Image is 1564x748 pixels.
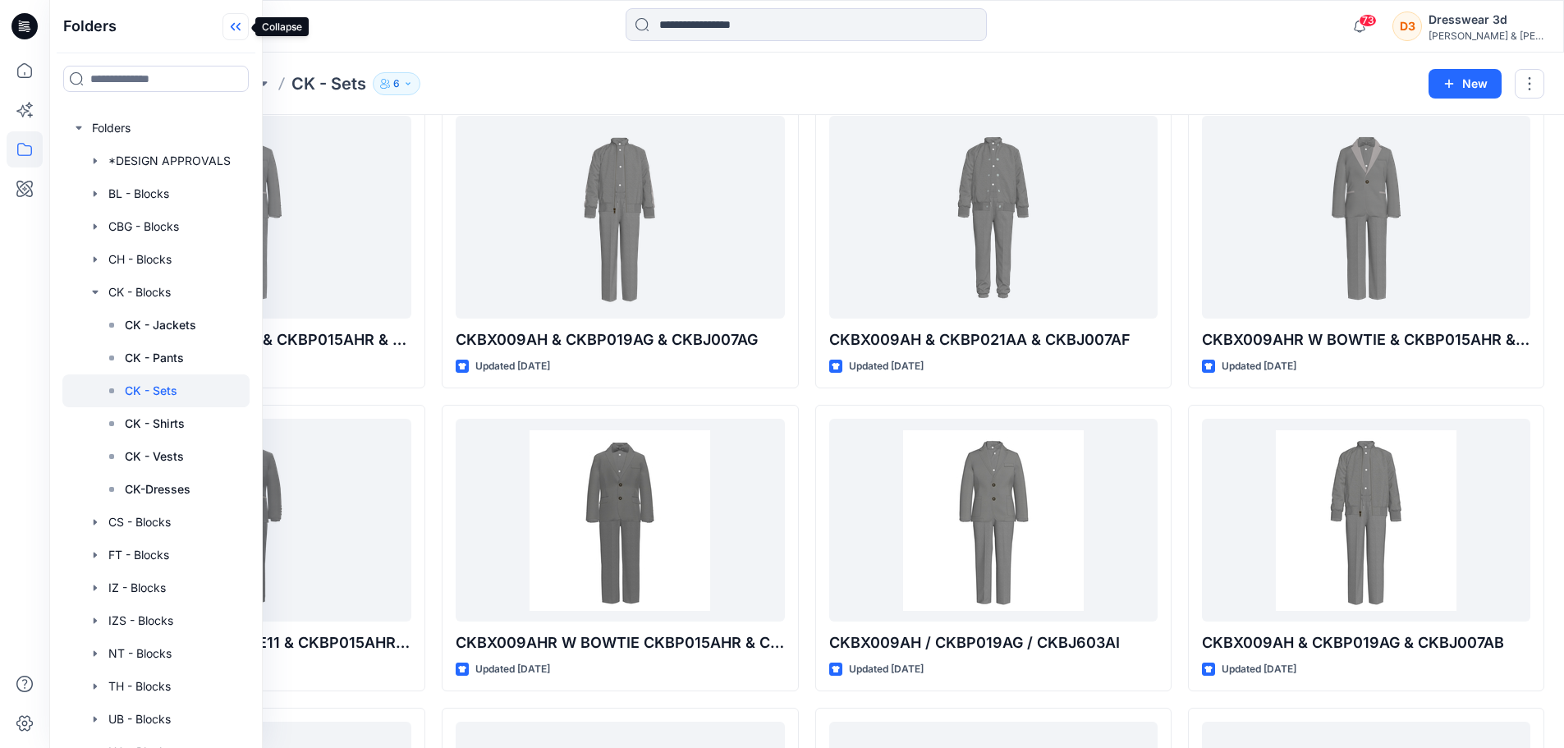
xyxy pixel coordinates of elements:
[829,419,1158,622] a: CKBX009AH / CKBP019AG / CKBJ603AI
[456,328,784,351] p: CKBX009AH & CKBP019AG & CKBJ007AG
[1202,116,1530,319] a: CKBX009AHR W BOWTIE & CKBP015AHR & CKBJ402AIR
[125,381,177,401] p: CK - Sets
[456,631,784,654] p: CKBX009AHR W BOWTIE CKBP015AHR & CKBJ402AFR
[829,116,1158,319] a: CKBX009AH & CKBP021AA & CKBJ007AF
[125,348,184,368] p: CK - Pants
[373,72,420,95] button: 6
[125,480,190,499] p: CK-Dresses
[125,414,185,434] p: CK - Shirts
[456,419,784,622] a: CKBX009AHR W BOWTIE CKBP015AHR & CKBJ402AFR
[1202,631,1530,654] p: CKBX009AH & CKBP019AG & CKBJ007AB
[1222,358,1296,375] p: Updated [DATE]
[1202,328,1530,351] p: CKBX009AHR W BOWTIE & CKBP015AHR & CKBJ402AIR
[291,72,366,95] p: CK - Sets
[125,315,196,335] p: CK - Jackets
[125,447,184,466] p: CK - Vests
[1429,69,1502,99] button: New
[829,328,1158,351] p: CKBX009AH & CKBP021AA & CKBJ007AF
[1202,419,1530,622] a: CKBX009AH & CKBP019AG & CKBJ007AB
[475,661,550,678] p: Updated [DATE]
[475,358,550,375] p: Updated [DATE]
[849,661,924,678] p: Updated [DATE]
[1222,661,1296,678] p: Updated [DATE]
[829,631,1158,654] p: CKBX009AH / CKBP019AG / CKBJ603AI
[393,75,400,93] p: 6
[1359,14,1377,27] span: 73
[1429,30,1543,42] div: [PERSON_NAME] & [PERSON_NAME]
[849,358,924,375] p: Updated [DATE]
[456,116,784,319] a: CKBX009AH & CKBP019AG & CKBJ007AG
[1429,10,1543,30] div: Dresswear 3d
[1392,11,1422,41] div: D3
